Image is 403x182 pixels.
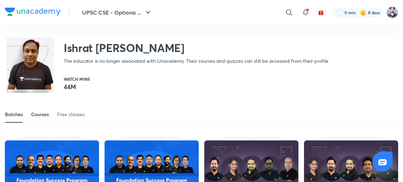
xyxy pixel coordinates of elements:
[78,6,156,19] button: UPSC CSE - Optiona ...
[57,111,84,118] div: Free classes
[64,77,90,81] p: Watch mins
[64,83,90,91] p: 44M
[5,106,23,123] a: Batches
[57,106,84,123] a: Free classes
[31,111,49,118] div: Courses
[64,58,329,64] p: The educator is no longer associated with Unacademy. Their courses and quizzes can still be acces...
[5,8,61,18] a: Company Logo
[318,9,324,16] img: avatar
[386,7,398,18] img: Irfan Qurashi
[31,106,49,123] a: Courses
[315,7,326,18] button: avatar
[5,8,61,16] img: Company Logo
[5,111,23,118] div: Batches
[360,9,367,16] img: streak
[64,41,329,55] h2: Ishrat [PERSON_NAME]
